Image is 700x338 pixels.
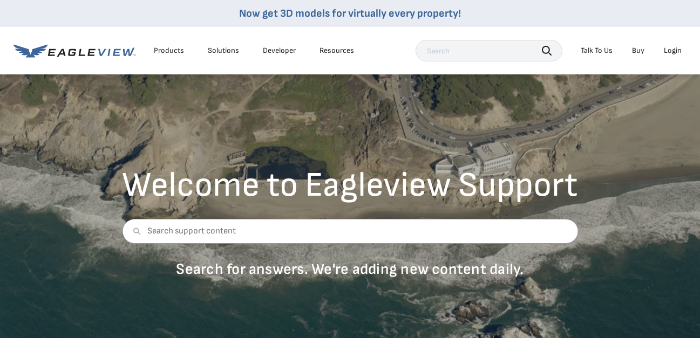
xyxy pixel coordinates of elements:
[416,40,562,61] input: Search
[632,46,644,56] a: Buy
[664,46,682,56] div: Login
[154,46,184,56] div: Products
[122,219,578,244] input: Search support content
[122,260,578,279] p: Search for answers. We're adding new content daily.
[239,7,461,20] a: Now get 3D models for virtually every property!
[263,46,296,56] a: Developer
[320,46,354,56] div: Resources
[581,46,613,56] div: Talk To Us
[122,168,578,203] h2: Welcome to Eagleview Support
[208,46,239,56] div: Solutions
